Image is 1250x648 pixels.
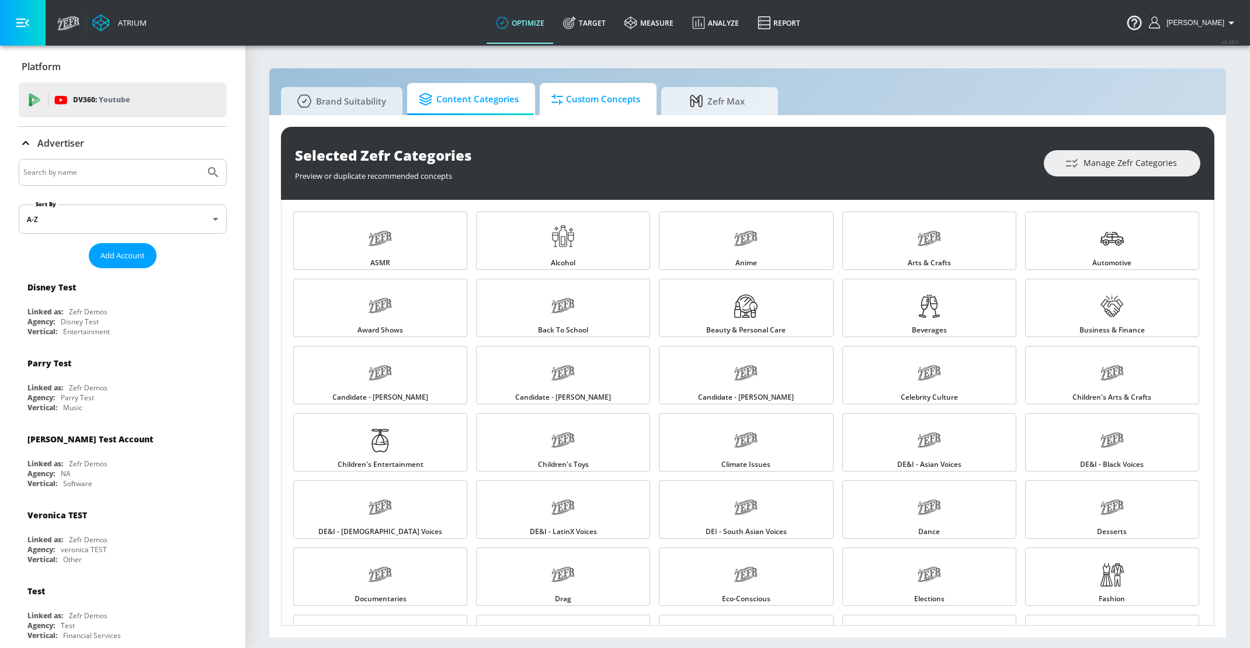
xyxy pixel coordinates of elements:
[370,259,390,266] span: ASMR
[912,327,947,334] span: Beverages
[293,413,467,472] a: Children's Entertainment
[99,93,130,106] p: Youtube
[27,621,55,630] div: Agency:
[69,535,107,545] div: Zefr Demos
[914,595,945,602] span: Elections
[515,394,611,401] span: Candidate - [PERSON_NAME]
[22,60,61,73] p: Platform
[19,273,227,339] div: Disney TestLinked as:Zefr DemosAgency:Disney TestVertical:Entertainment
[338,461,423,468] span: Children's Entertainment
[27,393,55,403] div: Agency:
[476,279,650,337] a: Back to School
[698,394,794,401] span: Candidate - [PERSON_NAME]
[27,282,76,293] div: Disney Test
[748,2,810,44] a: Report
[61,469,71,479] div: NA
[1222,39,1238,45] span: v 4.28.0
[842,279,1016,337] a: Beverages
[918,528,940,535] span: Dance
[27,585,45,597] div: Test
[63,630,121,640] div: Financial Services
[1097,528,1127,535] span: Desserts
[293,480,467,539] a: DE&I - [DEMOGRAPHIC_DATA] Voices
[61,545,107,555] div: veronica TEST
[683,2,748,44] a: Analyze
[27,317,55,327] div: Agency:
[1025,279,1199,337] a: Business & Finance
[61,621,75,630] div: Test
[551,259,575,266] span: Alcohol
[551,85,640,113] span: Custom Concepts
[27,545,55,555] div: Agency:
[27,403,57,413] div: Vertical:
[332,394,428,401] span: Candidate - [PERSON_NAME]
[1079,327,1145,334] span: Business & Finance
[33,200,58,208] label: Sort By
[113,18,147,28] div: Atrium
[1072,394,1151,401] span: Children's Arts & Crafts
[293,279,467,337] a: Award Shows
[69,307,107,317] div: Zefr Demos
[61,317,99,327] div: Disney Test
[897,461,961,468] span: DE&I - Asian Voices
[901,394,958,401] span: Celebrity Culture
[27,630,57,640] div: Vertical:
[706,528,787,535] span: DEI - South Asian Voices
[27,434,153,445] div: [PERSON_NAME] Test Account
[23,165,200,180] input: Search by name
[63,555,82,564] div: Other
[1025,413,1199,472] a: DE&I - Black Voices
[19,425,227,491] div: [PERSON_NAME] Test AccountLinked as:Zefr DemosAgency:NAVertical:Software
[19,82,227,117] div: DV360: Youtube
[554,2,615,44] a: Target
[555,595,571,602] span: Drag
[722,595,770,602] span: Eco-Conscious
[1092,259,1131,266] span: Automotive
[476,480,650,539] a: DE&I - LatinX Voices
[89,243,157,268] button: Add Account
[538,327,588,334] span: Back to School
[842,547,1016,606] a: Elections
[27,327,57,337] div: Vertical:
[19,349,227,415] div: Parry TestLinked as:Zefr DemosAgency:Parry TestVertical:Music
[19,577,227,643] div: TestLinked as:Zefr DemosAgency:TestVertical:Financial Services
[63,403,82,413] div: Music
[476,212,650,270] a: Alcohol
[19,127,227,160] div: Advertiser
[419,85,519,113] span: Content Categories
[27,479,57,488] div: Vertical:
[538,461,589,468] span: Children's Toys
[842,480,1016,539] a: Dance
[27,555,57,564] div: Vertical:
[357,327,403,334] span: Award Shows
[1099,595,1125,602] span: Fashion
[27,510,87,521] div: Veronica TEST
[659,346,833,404] a: Candidate - [PERSON_NAME]
[1118,6,1151,39] button: Open Resource Center
[318,528,442,535] span: DE&I - [DEMOGRAPHIC_DATA] Voices
[1149,16,1238,30] button: [PERSON_NAME]
[1044,150,1200,176] button: Manage Zefr Categories
[659,480,833,539] a: DEI - South Asian Voices
[293,547,467,606] a: Documentaries
[706,327,786,334] span: Beauty & Personal Care
[355,595,407,602] span: Documentaries
[530,528,597,535] span: DE&I - LatinX Voices
[476,413,650,472] a: Children's Toys
[295,145,1032,165] div: Selected Zefr Categories
[1080,461,1144,468] span: DE&I - Black Voices
[293,212,467,270] a: ASMR
[1025,547,1199,606] a: Fashion
[27,307,63,317] div: Linked as:
[61,393,94,403] div: Parry Test
[27,535,63,545] div: Linked as:
[908,259,951,266] span: Arts & Crafts
[19,205,227,234] div: A-Z
[295,165,1032,181] div: Preview or duplicate recommended concepts
[1025,480,1199,539] a: Desserts
[27,383,63,393] div: Linked as:
[659,212,833,270] a: Anime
